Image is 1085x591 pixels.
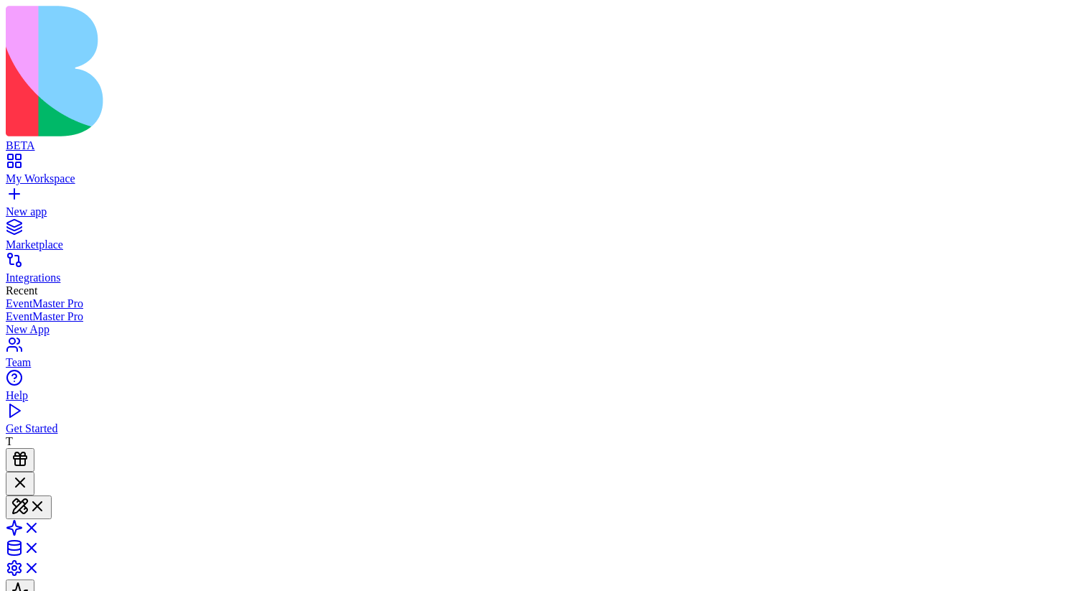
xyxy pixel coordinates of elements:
div: Help [6,389,1079,402]
div: New app [6,205,1079,218]
img: logo [6,6,583,136]
div: Team [6,356,1079,369]
a: Integrations [6,259,1079,284]
a: EventMaster Pro [6,310,1079,323]
div: BETA [6,139,1079,152]
a: Marketplace [6,225,1079,251]
span: T [6,435,13,447]
a: BETA [6,126,1079,152]
span: Recent [6,284,37,297]
div: Integrations [6,271,1079,284]
div: Get Started [6,422,1079,435]
a: Team [6,343,1079,369]
a: Help [6,376,1079,402]
a: New app [6,192,1079,218]
a: EventMaster Pro [6,297,1079,310]
a: New App [6,323,1079,336]
div: Marketplace [6,238,1079,251]
a: My Workspace [6,159,1079,185]
div: My Workspace [6,172,1079,185]
a: Get Started [6,409,1079,435]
